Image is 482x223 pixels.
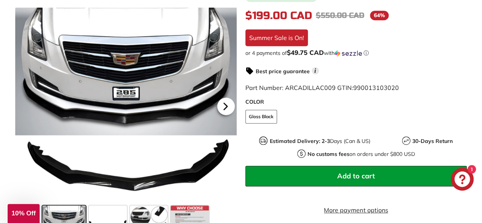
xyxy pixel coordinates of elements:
[335,50,362,57] img: Sezzle
[316,11,364,20] span: $550.00 CAD
[337,172,375,180] span: Add to cart
[353,84,399,91] span: 990013103020
[245,84,399,91] span: Part Number: ARCADILLAC009 GTIN:
[11,210,35,217] span: 10% Off
[287,48,324,56] span: $49.75 CAD
[307,150,415,158] p: on orders under $800 USD
[256,68,310,75] strong: Best price guarantee
[269,138,330,144] strong: Estimated Delivery: 2-3
[312,67,319,74] span: i
[307,151,349,157] strong: No customs fees
[245,166,467,186] button: Add to cart
[245,29,308,46] div: Summer Sale is On!
[448,168,476,193] inbox-online-store-chat: Shopify online store chat
[245,205,467,215] a: More payment options
[245,98,467,106] label: COLOR
[370,11,389,20] span: 64%
[8,204,40,223] div: 10% Off
[245,49,467,57] div: or 4 payments of$49.75 CADwithSezzle Click to learn more about Sezzle
[269,137,370,145] p: Days (Can & US)
[245,49,467,57] div: or 4 payments of with
[412,138,453,144] strong: 30-Days Return
[245,9,312,22] span: $199.00 CAD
